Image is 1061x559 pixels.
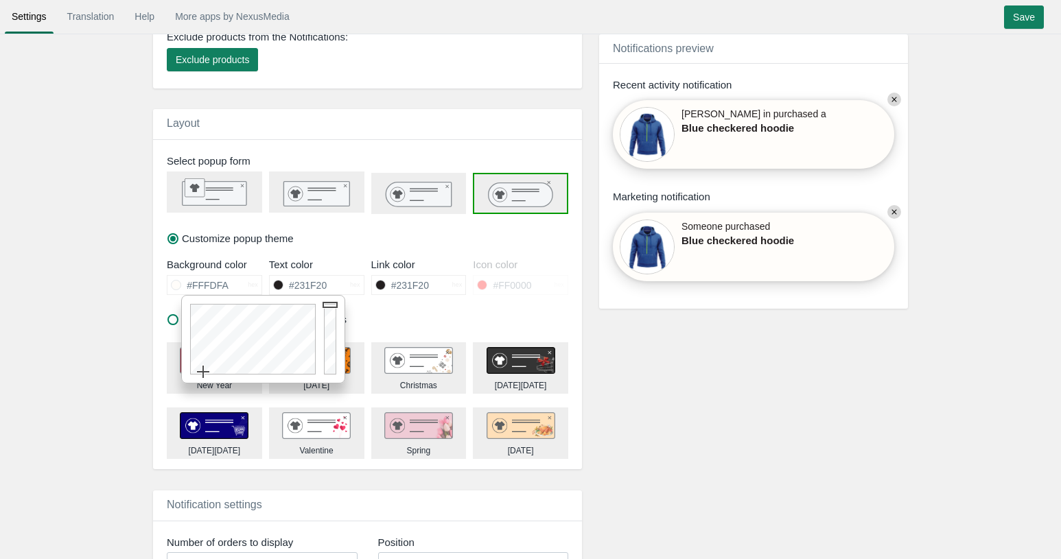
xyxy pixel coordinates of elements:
[60,4,121,29] a: Translation
[681,233,826,248] a: Blue checkered hoodie
[167,231,294,246] label: Customize popup theme
[620,219,675,274] img: 80x80_sample.jpg
[180,412,248,440] img: cyber_monday.png
[473,257,568,272] div: Icon color
[180,347,248,374] img: new_year.png
[371,257,467,272] div: Link color
[384,347,453,374] img: christmas.png
[167,499,262,510] span: Notification settings
[168,4,296,29] a: More apps by NexusMedia
[176,54,249,65] span: Exclude products
[554,281,564,289] span: hex
[452,281,463,289] span: hex
[128,4,161,29] a: Help
[487,347,555,374] img: black_friday.png
[300,445,334,457] div: Valentine
[495,380,547,392] div: [DATE][DATE]
[197,380,232,392] div: New Year
[378,535,569,549] label: Position
[400,380,437,392] div: Christmas
[1004,5,1044,29] input: Save
[167,29,348,44] span: Exclude products from the Notifications:
[384,412,453,440] img: spring.png
[167,312,347,326] label: Or use one of our Holiday templates
[508,445,534,457] div: [DATE]
[613,78,894,92] div: Recent activity notification
[303,380,329,392] div: [DATE]
[167,257,262,272] div: Background color
[156,154,585,168] div: Select popup form
[350,281,360,289] span: hex
[167,535,358,549] label: Number of orders to display
[681,107,826,162] div: [PERSON_NAME] in purchased a
[681,219,826,274] div: Someone purchased
[487,412,555,440] img: thanksgiving.png
[167,117,200,129] span: Layout
[167,48,258,71] button: Exclude products
[248,281,258,289] span: hex
[681,121,826,135] a: Blue checkered hoodie
[613,189,894,204] div: Marketing notification
[5,4,54,29] a: Settings
[613,43,714,54] span: Notifications preview
[407,445,431,457] div: Spring
[189,445,241,457] div: [DATE][DATE]
[269,257,364,272] div: Text color
[282,412,351,440] img: valentine.png
[620,107,675,162] img: 80x80_sample.jpg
